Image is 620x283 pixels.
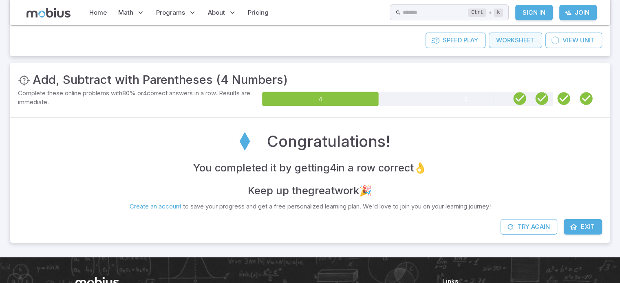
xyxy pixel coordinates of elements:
[18,89,260,107] p: Complete these online problems with 80 % or 4 correct answers in a row. Results are immediate.
[494,9,503,17] kbd: k
[468,9,486,17] kbd: Ctrl
[443,36,462,45] span: Speed
[563,36,578,45] span: View
[564,219,602,235] a: Exit
[130,202,491,211] p: to save your progress and get a free personalized learning plan. We'd love to join you on your le...
[208,8,225,17] span: About
[581,222,595,231] span: Exit
[463,36,478,45] span: Play
[245,3,271,22] a: Pricing
[489,33,542,48] a: Worksheet
[559,5,597,20] a: Join
[267,130,391,153] h2: Congratulations!
[515,5,553,20] a: Sign In
[545,33,602,48] a: ViewUnit
[501,219,557,235] button: Try Again
[248,182,372,199] h4: Keep up the great work 🎉
[156,8,185,17] span: Programs
[87,3,109,22] a: Home
[118,8,133,17] span: Math
[130,202,181,210] a: Create an account
[33,71,288,89] h3: Add, Subtract with Parentheses (4 Numbers)
[193,160,427,176] h4: You completed it by getting 4 in a row correct 👌
[426,33,485,48] a: SpeedPlay
[580,36,595,45] span: Unit
[468,8,503,18] div: +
